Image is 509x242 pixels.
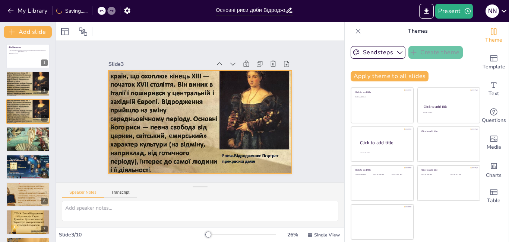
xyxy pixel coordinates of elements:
[392,174,408,176] div: Click to add text
[104,190,137,198] button: Transcript
[421,168,475,171] div: Click to add title
[62,190,104,198] button: Speaker Notes
[41,143,48,149] div: 4
[9,52,46,54] p: Generated with [URL]
[355,91,408,94] div: Click to add title
[56,7,88,14] div: Saving......
[486,171,502,180] span: Charts
[486,4,499,19] button: n n
[41,59,48,66] div: 1
[360,139,408,146] div: Click to add title
[479,103,509,129] div: Get real-time input from your audience
[41,87,48,94] div: 2
[6,71,50,96] div: 2
[355,96,408,98] div: Click to add text
[355,168,408,171] div: Click to add title
[6,182,50,207] div: 6
[423,112,473,114] div: Click to add text
[479,156,509,183] div: Add charts and graphs
[41,170,48,177] div: 5
[284,231,301,238] div: 26 %
[487,143,501,151] span: Media
[479,76,509,103] div: Add text boxes
[59,231,205,238] div: Slide 3 / 10
[6,44,50,68] div: 1
[479,183,509,210] div: Add a table
[351,46,405,59] button: Sendsteps
[364,22,471,40] p: Themes
[373,174,390,176] div: Click to add text
[9,50,46,52] p: У цій презентації ми розглянемо основні риси доби Відродження, її вплив на культуру, науку та мис...
[435,4,472,19] button: Present
[421,130,475,133] div: Click to add title
[41,226,48,232] div: 7
[485,36,502,44] span: Theme
[79,27,88,36] span: Position
[127,35,227,73] div: Slide 3
[351,71,429,81] button: Apply theme to all slides
[419,4,434,19] button: Export to PowerPoint
[421,174,445,176] div: Click to add text
[9,46,21,48] strong: Доба Відродження
[6,5,51,17] button: My Library
[216,5,285,16] input: Insert title
[408,46,463,59] button: Create theme
[487,197,500,205] span: Table
[479,129,509,156] div: Add images, graphics, shapes or video
[6,155,50,179] div: 5
[483,63,505,71] span: Template
[360,152,407,154] div: Click to add body
[41,198,48,204] div: 6
[4,26,52,38] button: Add slide
[355,174,372,176] div: Click to add text
[59,26,71,38] div: Layout
[450,174,474,176] div: Click to add text
[486,4,499,18] div: n n
[424,104,473,109] div: Click to add title
[479,49,509,76] div: Add ready made slides
[482,116,506,125] span: Questions
[6,210,50,234] div: 7
[6,99,50,124] div: 3
[6,127,50,151] div: 4
[41,115,48,122] div: 3
[489,90,499,98] span: Text
[479,22,509,49] div: Change the overall theme
[314,232,340,238] span: Single View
